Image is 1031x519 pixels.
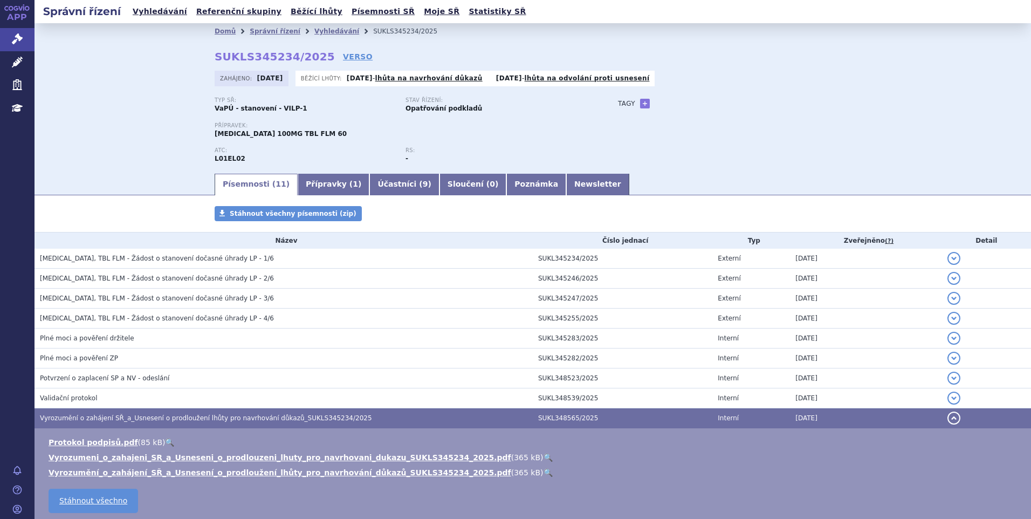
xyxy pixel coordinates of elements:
p: RS: [405,147,586,154]
span: Externí [718,275,740,282]
span: Stáhnout všechny písemnosti (zip) [230,210,356,217]
strong: SUKLS345234/2025 [215,50,335,63]
td: [DATE] [790,368,941,388]
button: detail [947,372,960,385]
a: Referenční skupiny [193,4,285,19]
td: SUKL345234/2025 [533,249,712,269]
button: detail [947,312,960,325]
td: SUKL345246/2025 [533,269,712,289]
li: ( ) [49,437,1020,448]
strong: [DATE] [496,74,522,82]
a: Vyhledávání [129,4,190,19]
a: Moje SŘ [421,4,463,19]
span: CALQUENCE, TBL FLM - Žádost o stanovení dočasné úhrady LP - 2/6 [40,275,274,282]
abbr: (?) [885,237,893,245]
td: [DATE] [790,388,941,408]
span: 1 [353,180,358,188]
span: CALQUENCE, TBL FLM - Žádost o stanovení dočasné úhrady LP - 4/6 [40,315,274,322]
span: Interní [718,354,739,362]
a: Vyrozumeni_o_zahajeni_SR_a_Usneseni_o_prodlouzeni_lhuty_pro_navrhovani_dukazu_SUKLS345234_2025.pdf [49,453,511,462]
a: Běžící lhůty [287,4,346,19]
button: detail [947,272,960,285]
span: Externí [718,295,740,302]
button: detail [947,392,960,405]
button: detail [947,412,960,425]
span: Interní [718,394,739,402]
span: CALQUENCE, TBL FLM - Žádost o stanovení dočasné úhrady LP - 1/6 [40,255,274,262]
li: SUKLS345234/2025 [373,23,451,39]
a: Domů [215,28,236,35]
a: 🔍 [165,438,174,447]
span: Validační protokol [40,394,98,402]
a: Vyrozumění_o_zahájení_SŘ_a_Usnesení_o_prodloužení_lhůty_pro_navrhování_důkazů_SUKLS345234_2025.pdf [49,468,511,477]
td: SUKL348565/2025 [533,408,712,428]
span: Interní [718,414,739,422]
h3: Tagy [618,97,635,110]
th: Název [35,233,533,249]
a: Stáhnout všechno [49,489,138,513]
span: 85 kB [141,438,162,447]
a: Správní řízení [250,28,300,35]
p: Typ SŘ: [215,97,395,104]
td: [DATE] [790,309,941,329]
a: Písemnosti (11) [215,174,298,195]
a: Písemnosti SŘ [348,4,418,19]
th: Detail [942,233,1031,249]
strong: - [405,155,408,162]
a: Newsletter [566,174,629,195]
th: Zveřejněno [790,233,941,249]
span: Externí [718,315,740,322]
td: [DATE] [790,289,941,309]
a: lhůta na odvolání proti usnesení [525,74,650,82]
span: Zahájeno: [220,74,254,83]
td: [DATE] [790,269,941,289]
span: 11 [276,180,286,188]
button: detail [947,332,960,345]
a: + [640,99,650,108]
p: - [496,74,650,83]
button: detail [947,352,960,365]
strong: [DATE] [257,74,283,82]
button: detail [947,252,960,265]
span: Potvrzení o zaplacení SP a NV - odeslání [40,374,169,382]
a: Účastníci (9) [369,174,439,195]
li: ( ) [49,452,1020,463]
span: 365 kB [514,453,540,462]
span: 9 [423,180,428,188]
span: Plné moci a pověření ZP [40,354,118,362]
span: 365 kB [514,468,540,477]
a: Sloučení (0) [439,174,506,195]
button: detail [947,292,960,305]
span: Běžící lhůty: [301,74,344,83]
p: Přípravek: [215,122,596,129]
a: Statistiky SŘ [465,4,529,19]
td: [DATE] [790,329,941,349]
td: [DATE] [790,408,941,428]
span: 0 [490,180,495,188]
a: VERSO [343,51,373,62]
strong: VaPÚ - stanovení - VILP-1 [215,105,307,112]
h2: Správní řízení [35,4,129,19]
td: SUKL345282/2025 [533,349,712,368]
td: SUKL348523/2025 [533,368,712,388]
span: Interní [718,374,739,382]
p: - [347,74,483,83]
li: ( ) [49,467,1020,478]
span: Vyrozumění o zahájení SŘ_a_Usnesení o prodloužení lhůty pro navrhování důkazů_SUKLS345234/2025 [40,414,372,422]
a: Přípravky (1) [298,174,369,195]
td: SUKL345255/2025 [533,309,712,329]
th: Typ [712,233,790,249]
td: SUKL345283/2025 [533,329,712,349]
td: [DATE] [790,349,941,368]
span: Interní [718,334,739,342]
strong: [DATE] [347,74,373,82]
a: lhůta na navrhování důkazů [375,74,483,82]
a: Protokol podpisů.pdf [49,438,138,447]
span: [MEDICAL_DATA] 100MG TBL FLM 60 [215,130,347,138]
strong: AKALABRUTINIB [215,155,245,162]
td: [DATE] [790,249,941,269]
a: 🔍 [544,468,553,477]
td: SUKL348539/2025 [533,388,712,408]
td: SUKL345247/2025 [533,289,712,309]
a: Vyhledávání [314,28,359,35]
